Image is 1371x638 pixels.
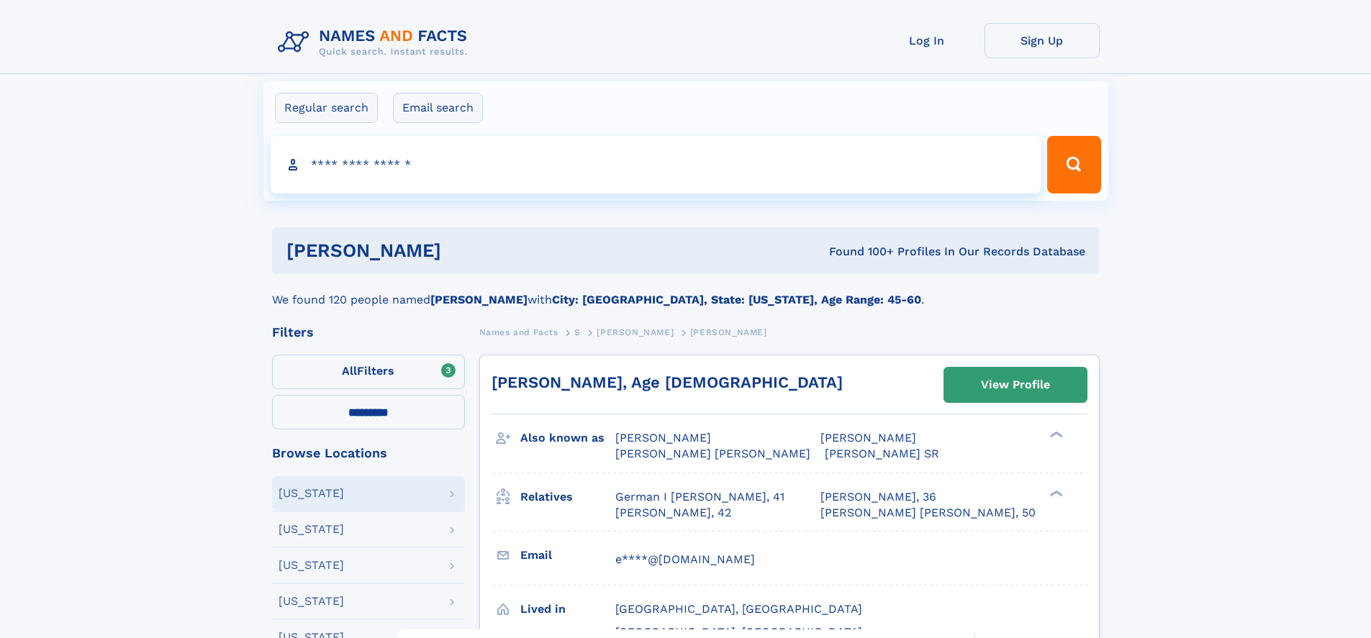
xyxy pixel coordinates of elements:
span: [PERSON_NAME] [690,327,767,337]
h3: Lived in [520,597,615,621]
div: View Profile [981,368,1050,401]
a: [PERSON_NAME], 36 [820,489,936,505]
a: German I [PERSON_NAME], 41 [615,489,784,505]
h1: [PERSON_NAME] [286,242,635,260]
a: Log In [869,23,985,58]
a: View Profile [944,368,1087,402]
div: [US_STATE] [279,596,344,607]
h3: Email [520,543,615,568]
span: [PERSON_NAME] [820,431,916,445]
a: [PERSON_NAME] [597,323,674,341]
b: City: [GEOGRAPHIC_DATA], State: [US_STATE], Age Range: 45-60 [552,293,921,306]
span: [PERSON_NAME] SR [825,447,939,460]
img: Logo Names and Facts [272,23,479,62]
div: Browse Locations [272,447,465,460]
div: ❯ [1046,488,1064,498]
a: [PERSON_NAME], Age [DEMOGRAPHIC_DATA] [492,373,843,391]
span: [PERSON_NAME] [597,327,674,337]
div: [US_STATE] [279,488,344,499]
span: [PERSON_NAME] [PERSON_NAME] [615,447,810,460]
div: Found 100+ Profiles In Our Records Database [635,244,1085,260]
span: [PERSON_NAME] [615,431,711,445]
span: All [342,364,357,378]
a: Sign Up [985,23,1100,58]
h3: Relatives [520,485,615,509]
a: Names and Facts [479,323,558,341]
a: [PERSON_NAME] [PERSON_NAME], 50 [820,505,1036,521]
button: Search Button [1047,136,1100,193]
div: Filters [272,326,465,339]
span: [GEOGRAPHIC_DATA], [GEOGRAPHIC_DATA] [615,602,862,616]
a: [PERSON_NAME], 42 [615,505,731,521]
a: S [574,323,581,341]
div: [US_STATE] [279,524,344,535]
span: S [574,327,581,337]
b: [PERSON_NAME] [430,293,528,306]
label: Email search [393,93,483,123]
label: Regular search [275,93,378,123]
h3: Also known as [520,426,615,450]
label: Filters [272,355,465,389]
input: search input [271,136,1041,193]
div: [US_STATE] [279,560,344,571]
div: ❯ [1046,430,1064,439]
div: We found 120 people named with . [272,274,1100,309]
